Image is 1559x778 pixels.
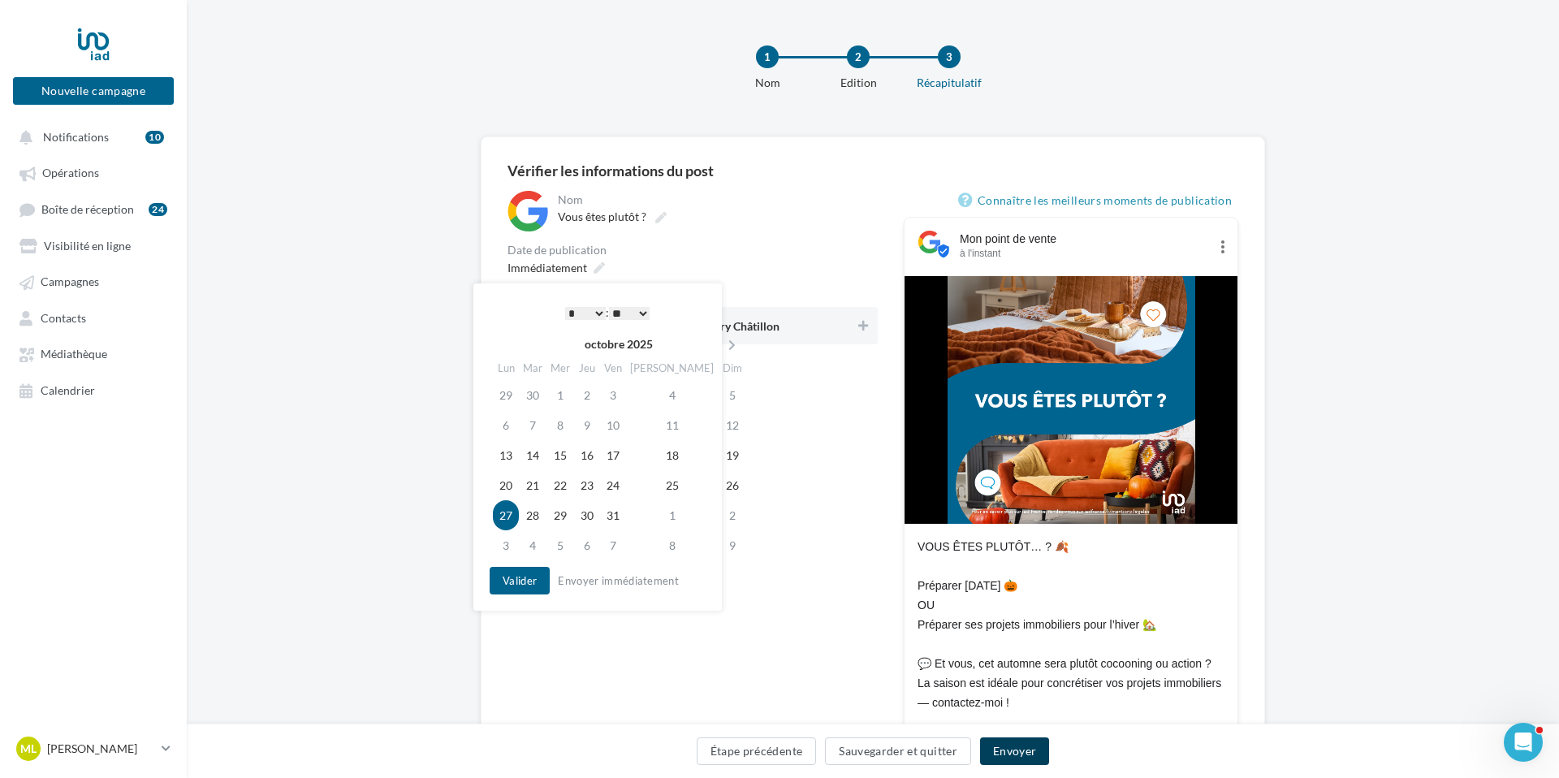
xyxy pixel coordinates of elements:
[600,440,626,470] td: 17
[10,158,177,187] a: Opérations
[718,357,746,380] th: Dim
[558,210,646,223] span: Vous êtes plutôt ?
[546,410,574,440] td: 8
[546,380,574,410] td: 1
[626,500,718,530] td: 1
[10,339,177,368] a: Médiathèque
[41,311,86,325] span: Contacts
[574,470,600,500] td: 23
[715,75,819,91] div: Nom
[10,194,177,224] a: Boîte de réception24
[600,470,626,500] td: 24
[546,440,574,470] td: 15
[546,530,574,560] td: 5
[960,247,1208,260] div: à l'instant
[551,571,685,590] button: Envoyer immédiatement
[507,163,1238,178] div: Vérifier les informations du post
[718,410,746,440] td: 12
[574,357,600,380] th: Jeu
[44,239,131,253] span: Visibilité en ligne
[493,530,519,560] td: 3
[10,303,177,332] a: Contacts
[600,357,626,380] th: Ven
[546,500,574,530] td: 29
[43,130,109,144] span: Notifications
[10,231,177,260] a: Visibilité en ligne
[948,276,1195,524] img: post_1.1_vous_êtes_plutôt_halloween
[825,737,971,765] button: Sauvegarder et quitter
[493,440,519,470] td: 13
[41,275,99,289] span: Campagnes
[718,380,746,410] td: 5
[519,357,546,380] th: Mar
[41,383,95,397] span: Calendrier
[10,266,177,296] a: Campagnes
[13,77,174,105] button: Nouvelle campagne
[519,530,546,560] td: 4
[558,194,875,205] div: Nom
[938,45,961,68] div: 3
[626,530,718,560] td: 8
[490,567,550,594] button: Valider
[600,410,626,440] td: 10
[600,380,626,410] td: 3
[41,348,107,361] span: Médiathèque
[519,410,546,440] td: 7
[960,231,1208,247] div: Mon point de vente
[980,737,1049,765] button: Envoyer
[626,357,718,380] th: [PERSON_NAME]
[10,122,171,151] button: Notifications 10
[897,75,1001,91] div: Récapitulatif
[42,166,99,180] span: Opérations
[626,380,718,410] td: 4
[149,203,167,216] div: 24
[718,470,746,500] td: 26
[574,380,600,410] td: 2
[13,733,174,764] a: ML [PERSON_NAME]
[718,440,746,470] td: 19
[493,380,519,410] td: 29
[718,500,746,530] td: 2
[718,530,746,560] td: 9
[546,357,574,380] th: Mer
[507,244,878,256] div: Date de publication
[958,191,1238,210] a: Connaître les meilleurs moments de publication
[626,470,718,500] td: 25
[519,470,546,500] td: 21
[493,357,519,380] th: Lun
[546,470,574,500] td: 22
[574,410,600,440] td: 9
[507,261,587,274] span: Immédiatement
[47,741,155,757] p: [PERSON_NAME]
[574,530,600,560] td: 6
[574,500,600,530] td: 30
[525,300,689,325] div: :
[519,380,546,410] td: 30
[600,500,626,530] td: 31
[600,530,626,560] td: 7
[493,410,519,440] td: 6
[806,75,910,91] div: Edition
[493,470,519,500] td: 20
[519,332,718,357] th: octobre 2025
[41,202,134,216] span: Boîte de réception
[519,500,546,530] td: 28
[493,500,519,530] td: 27
[519,440,546,470] td: 14
[145,131,164,144] div: 10
[626,410,718,440] td: 11
[20,741,37,757] span: ML
[626,440,718,470] td: 18
[697,737,817,765] button: Étape précédente
[574,440,600,470] td: 16
[1504,723,1543,762] iframe: Intercom live chat
[756,45,779,68] div: 1
[847,45,870,68] div: 2
[918,537,1224,712] div: VOUS ÊTES PLUTÔT… ? 🍂 Préparer [DATE] 🎃 OU Préparer ses projets immobiliers pour l’hiver 🏡 💬 Et v...
[10,375,177,404] a: Calendrier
